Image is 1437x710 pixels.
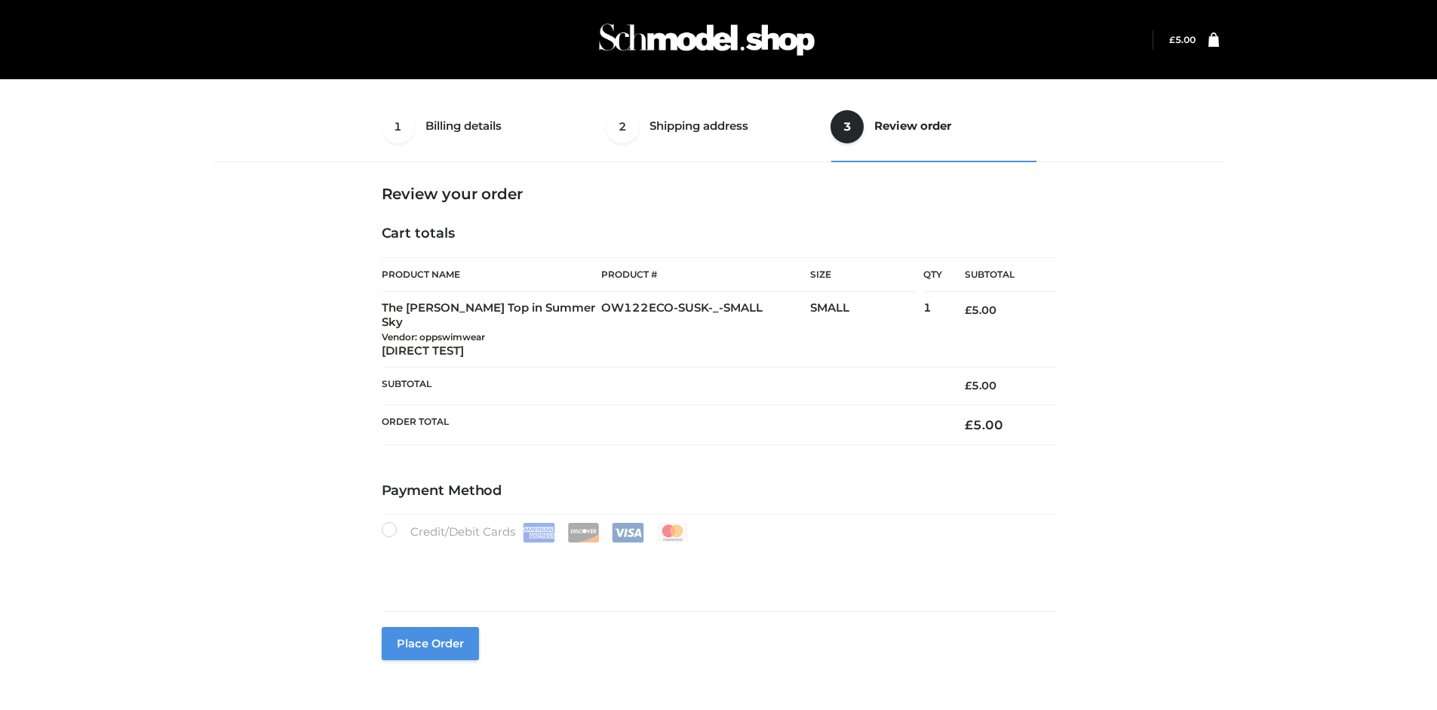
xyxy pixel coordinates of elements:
span: £ [965,379,972,392]
h3: Review your order [382,185,1056,203]
label: Credit/Debit Cards [382,522,690,542]
img: Discover [567,523,600,542]
bdi: 5.00 [1169,34,1196,45]
th: Subtotal [942,258,1055,292]
th: Subtotal [382,367,943,404]
img: Amex [523,523,555,542]
small: Vendor: oppswimwear [382,331,485,343]
bdi: 5.00 [965,379,996,392]
td: SMALL [810,292,923,367]
bdi: 5.00 [965,303,996,317]
th: Product # [601,257,810,292]
td: OW122ECO-SUSK-_-SMALL [601,292,810,367]
img: Visa [612,523,644,542]
th: Product Name [382,257,602,292]
td: 1 [923,292,942,367]
th: Qty [923,257,942,292]
bdi: 5.00 [965,417,1003,432]
iframe: Secure payment input frame [379,539,1053,595]
th: Size [810,258,916,292]
img: Schmodel Admin 964 [594,10,820,69]
img: Mastercard [656,523,689,542]
h4: Cart totals [382,226,1056,242]
span: £ [965,417,973,432]
td: The [PERSON_NAME] Top in Summer Sky [DIRECT TEST] [382,292,602,367]
a: £5.00 [1169,34,1196,45]
th: Order Total [382,404,943,444]
button: Place order [382,627,479,660]
h4: Payment Method [382,483,1056,499]
span: £ [1169,34,1175,45]
span: £ [965,303,972,317]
